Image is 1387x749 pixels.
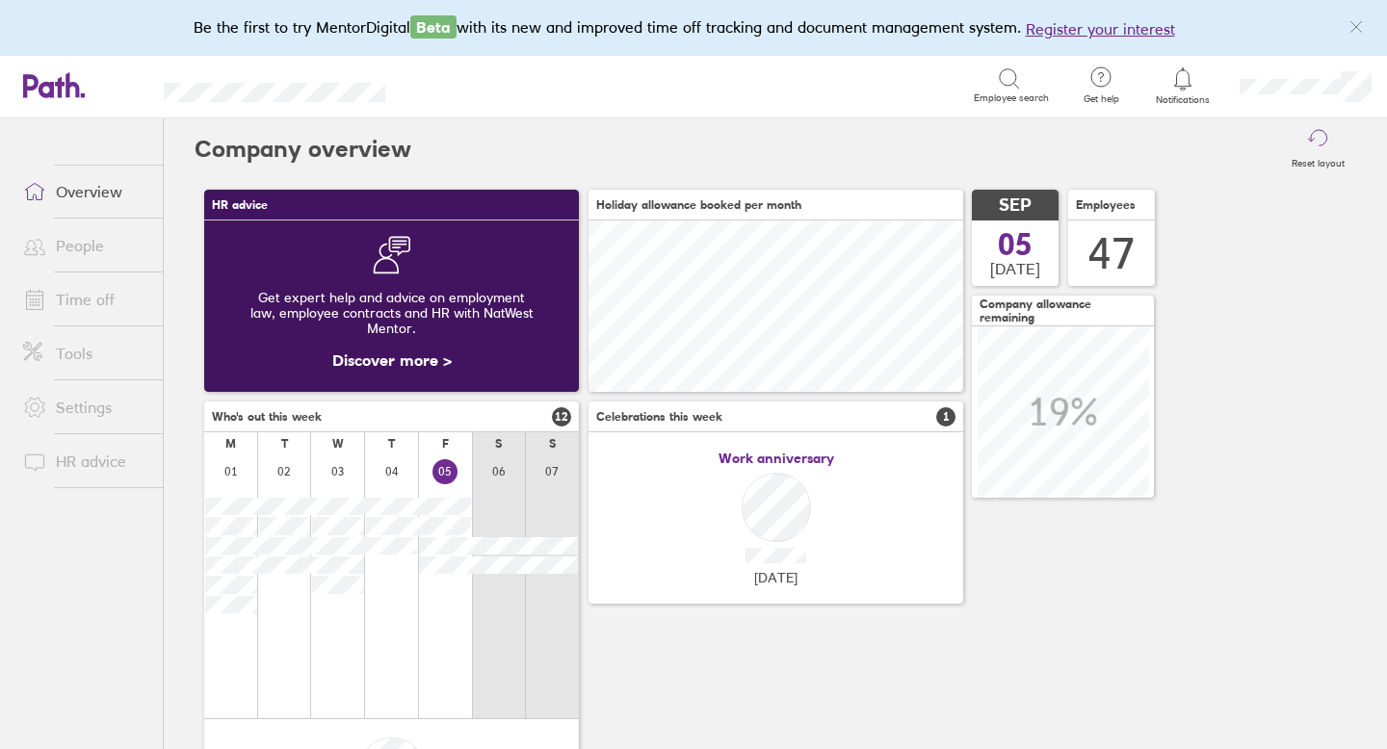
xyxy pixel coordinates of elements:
span: 05 [998,229,1033,260]
span: Notifications [1152,94,1215,106]
a: People [8,226,163,265]
div: T [388,437,395,451]
span: [DATE] [754,570,798,585]
span: Company allowance remaining [980,297,1146,324]
span: HR advice [212,198,268,212]
div: Be the first to try MentorDigital with its new and improved time off tracking and document manage... [194,15,1194,40]
div: S [549,437,556,451]
div: Get expert help and advice on employment law, employee contracts and HR with NatWest Mentor. [220,274,563,351]
h2: Company overview [195,118,411,180]
span: Work anniversary [719,451,834,466]
div: F [442,437,449,451]
div: Search [437,76,486,93]
a: Discover more > [332,350,452,370]
span: SEP [999,195,1032,216]
a: Notifications [1152,65,1215,106]
span: 1 [936,407,955,426]
div: T [281,437,288,451]
span: Celebrations this week [596,410,722,424]
span: Employee search [974,92,1049,104]
a: Time off [8,280,163,319]
a: Overview [8,172,163,211]
div: S [495,437,502,451]
span: Who's out this week [212,410,322,424]
span: Employees [1076,198,1136,212]
button: Register your interest [1026,17,1175,40]
a: Tools [8,334,163,373]
div: W [332,437,344,451]
a: Settings [8,388,163,426]
label: Reset layout [1280,152,1356,169]
span: Holiday allowance booked per month [596,198,801,212]
a: HR advice [8,442,163,480]
div: 47 [1088,229,1135,278]
div: M [225,437,236,451]
span: 12 [552,407,571,426]
span: [DATE] [990,260,1040,277]
span: Get help [1070,93,1133,105]
span: Beta [410,15,457,39]
button: Reset layout [1280,118,1356,180]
